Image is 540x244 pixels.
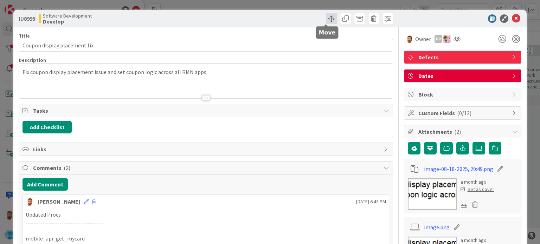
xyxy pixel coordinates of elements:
div: [PERSON_NAME] [38,197,80,206]
label: Title [19,33,30,39]
span: Software Development [43,13,92,19]
span: Attachments [418,127,508,136]
a: image-08-18-2025, 20:49.png [424,165,493,173]
div: DR [435,35,442,43]
p: ------------------------------------- [26,219,386,227]
span: ( 2 ) [454,128,461,135]
b: 8999 [24,15,35,22]
span: Links [33,145,380,153]
span: Description [19,57,46,63]
span: [DATE] 6:43 PM [356,198,386,205]
span: Custom Fields [418,109,508,117]
p: Updated Procs [26,211,386,219]
div: a month ago [461,237,494,244]
span: Owner [415,35,431,43]
span: ( 2 ) [64,164,70,171]
p: Fix coupon display placement issue and set coupon logic across all RMN apps [22,68,389,76]
div: Download [461,200,468,209]
button: Add Comment [22,178,68,191]
span: Defects [418,53,508,61]
span: Dates [418,72,508,80]
p: mobile_api_get_mycard [26,235,386,243]
b: Develop [43,19,92,24]
div: a month ago [461,178,494,186]
h5: Move [319,29,335,36]
a: image.png [424,223,450,231]
img: AS [405,35,414,43]
div: Set as cover [461,186,494,193]
span: Comments [33,164,380,172]
img: AS [26,197,34,206]
span: Tasks [33,106,380,115]
span: ID [19,14,35,23]
img: RS [443,35,451,43]
span: ( 0/12 ) [457,110,471,117]
span: Block [418,90,508,99]
button: Add Checklist [22,121,72,133]
input: type card name here... [19,39,393,52]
